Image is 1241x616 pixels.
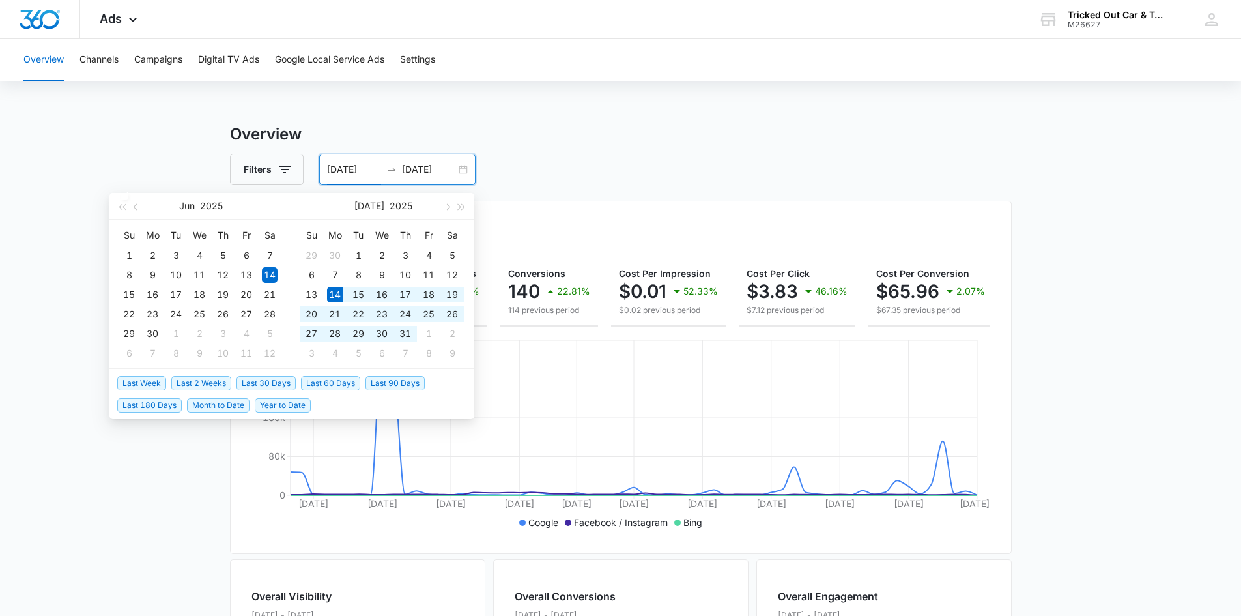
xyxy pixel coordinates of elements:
[164,304,188,324] td: 2025-06-24
[367,498,397,509] tspan: [DATE]
[300,265,323,285] td: 2025-07-06
[417,246,440,265] td: 2025-07-04
[528,516,558,529] p: Google
[444,287,460,302] div: 19
[815,287,848,296] p: 46.16%
[876,304,985,316] p: $67.35 previous period
[370,246,393,265] td: 2025-07-02
[386,164,397,175] span: swap-right
[747,304,848,316] p: $7.12 previous period
[164,344,188,363] td: 2025-07-08
[192,345,207,361] div: 9
[956,287,985,296] p: 2.07%
[235,265,258,285] td: 2025-06-13
[347,285,370,304] td: 2025-07-15
[117,285,141,304] td: 2025-06-15
[444,248,460,263] div: 5
[300,225,323,246] th: Su
[117,246,141,265] td: 2025-06-01
[747,281,798,302] p: $3.83
[402,162,456,177] input: End date
[117,324,141,344] td: 2025-06-29
[117,344,141,363] td: 2025-07-06
[211,225,235,246] th: Th
[417,225,440,246] th: Fr
[778,589,888,604] h2: Overall Engagement
[211,265,235,285] td: 2025-06-12
[168,267,184,283] div: 10
[164,265,188,285] td: 2025-06-10
[117,304,141,324] td: 2025-06-22
[117,225,141,246] th: Su
[192,287,207,302] div: 18
[756,498,786,509] tspan: [DATE]
[397,326,413,342] div: 31
[370,265,393,285] td: 2025-07-09
[374,287,390,302] div: 16
[168,326,184,342] div: 1
[251,589,402,604] h2: Overall Visibility
[145,248,160,263] div: 2
[444,306,460,322] div: 26
[141,324,164,344] td: 2025-06-30
[121,287,137,302] div: 15
[323,324,347,344] td: 2025-07-28
[421,345,436,361] div: 8
[327,345,343,361] div: 4
[198,39,259,81] button: Digital TV Ads
[121,267,137,283] div: 8
[79,39,119,81] button: Channels
[179,193,195,219] button: Jun
[687,498,717,509] tspan: [DATE]
[188,344,211,363] td: 2025-07-09
[417,265,440,285] td: 2025-07-11
[397,248,413,263] div: 3
[374,345,390,361] div: 6
[192,306,207,322] div: 25
[374,248,390,263] div: 2
[117,376,166,390] span: Last Week
[347,344,370,363] td: 2025-08-05
[141,225,164,246] th: Mo
[235,246,258,265] td: 2025-06-06
[421,248,436,263] div: 4
[164,225,188,246] th: Tu
[444,345,460,361] div: 9
[417,324,440,344] td: 2025-08-01
[168,287,184,302] div: 17
[327,267,343,283] div: 7
[400,39,435,81] button: Settings
[300,285,323,304] td: 2025-07-13
[370,285,393,304] td: 2025-07-16
[440,225,464,246] th: Sa
[192,248,207,263] div: 4
[304,345,319,361] div: 3
[515,589,616,604] h2: Overall Conversions
[421,326,436,342] div: 1
[262,306,278,322] div: 28
[323,285,347,304] td: 2025-07-14
[747,268,810,279] span: Cost Per Click
[235,225,258,246] th: Fr
[393,265,417,285] td: 2025-07-10
[304,267,319,283] div: 6
[1068,10,1163,20] div: account name
[145,306,160,322] div: 23
[121,248,137,263] div: 1
[350,287,366,302] div: 15
[23,39,64,81] button: Overview
[100,12,122,25] span: Ads
[304,248,319,263] div: 29
[211,324,235,344] td: 2025-07-03
[188,324,211,344] td: 2025-07-02
[236,376,296,390] span: Last 30 Days
[562,498,592,509] tspan: [DATE]
[230,154,304,185] button: Filters
[145,267,160,283] div: 9
[327,306,343,322] div: 21
[683,287,718,296] p: 52.33%
[211,285,235,304] td: 2025-06-19
[440,324,464,344] td: 2025-08-02
[876,268,969,279] span: Cost Per Conversion
[211,304,235,324] td: 2025-06-26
